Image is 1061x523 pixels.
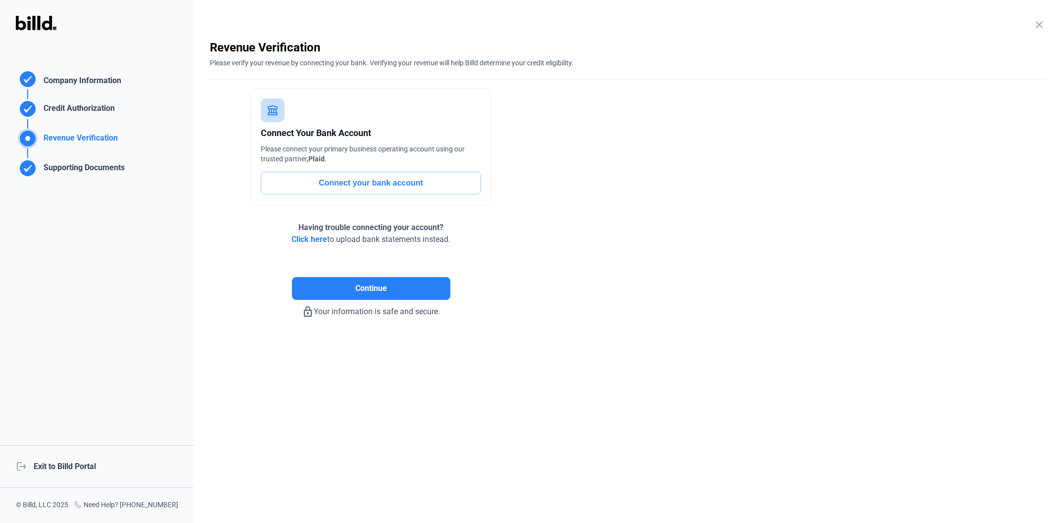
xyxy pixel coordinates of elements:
div: Company Information [40,75,121,89]
div: Revenue Verification [40,132,118,148]
mat-icon: lock_outline [302,306,314,318]
div: Please connect your primary business operating account using our trusted partner, . [261,144,481,164]
img: Billd Logo [16,16,56,30]
span: Plaid [308,155,325,163]
div: Please verify your revenue by connecting your bank. Verifying your revenue will help Billd determ... [210,55,1045,68]
div: Credit Authorization [40,102,115,119]
button: Continue [292,277,450,300]
div: Your information is safe and secure. [210,300,532,318]
mat-icon: close [1033,19,1045,31]
div: to upload bank statements instead. [291,222,450,245]
div: Supporting Documents [40,162,125,178]
div: Revenue Verification [210,40,1045,55]
span: Click here [291,235,327,244]
span: Having trouble connecting your account? [298,223,443,232]
div: Need Help? [PHONE_NUMBER] [74,500,178,511]
button: Connect your bank account [261,172,481,194]
div: © Billd, LLC 2025 [16,500,68,511]
mat-icon: logout [16,461,26,471]
div: Connect Your Bank Account [261,126,481,140]
span: Continue [355,283,387,294]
